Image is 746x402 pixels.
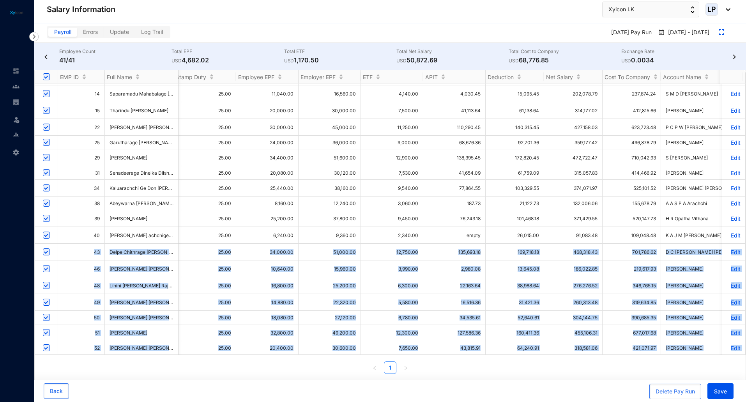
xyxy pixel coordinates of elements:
td: 61,138.64 [486,102,544,119]
td: 390,685.35 [603,311,661,324]
th: EMP ID [58,70,105,84]
td: 25.00 [174,166,236,180]
span: [PERSON_NAME] [PERSON_NAME] [110,315,186,321]
td: 40 [58,227,105,244]
td: 25.00 [174,85,236,102]
p: Edit [727,185,741,191]
a: Edit [727,345,741,351]
td: 6,780.00 [361,311,423,324]
img: logo [8,9,25,16]
td: 520,147.73 [603,210,661,227]
span: right [403,366,408,370]
td: 26,015.00 [486,227,544,244]
td: 15,095.45 [486,85,544,102]
td: 36,000.00 [299,136,361,149]
th: ETF [361,70,423,84]
span: Account Name [663,74,701,80]
td: 34,535.61 [423,311,486,324]
td: 412,815.66 [603,102,661,119]
img: chevron-left-black.080a3cd1beb81d71c13fdb72827950c5.svg [42,55,50,59]
td: 237,874.24 [603,85,661,102]
td: 16,560.00 [299,85,361,102]
td: 34,000.00 [236,244,299,260]
li: 1 [384,361,396,374]
td: 127,586.36 [423,324,486,341]
td: 2,980.08 [423,260,486,277]
td: 52,640.61 [486,311,544,324]
th: Full Name [105,70,179,84]
td: 31 [58,166,105,180]
p: Edit [727,170,741,176]
td: 155,678.79 [603,197,661,210]
button: Back [44,383,69,399]
td: 18,080.00 [236,311,299,324]
td: 37,800.00 [299,210,361,227]
td: 202,078.79 [544,85,603,102]
td: 10,640.00 [236,260,299,277]
img: home-unselected.a29eae3204392db15eaf.svg [12,67,19,74]
td: 51,600.00 [299,149,361,166]
td: 22,320.00 [299,294,361,311]
a: Edit [727,282,741,289]
img: expand.44ba77930b780aef2317a7ddddf64422.svg [719,29,724,35]
p: [DATE] Pay Run [605,26,655,39]
td: 455,106.31 [544,324,603,341]
td: 4,140.00 [361,85,423,102]
td: 103,329.55 [486,180,544,197]
td: 414,466.92 [603,166,661,180]
p: [DATE] - [DATE] [665,28,709,37]
td: 27,120.00 [299,311,361,324]
span: Saparamadu Mahabalage [PERSON_NAME] [PERSON_NAME] [110,91,244,97]
td: 64,240.91 [486,341,544,355]
span: Senadeerage Dinelka Dilshani Karunarathna [110,170,207,176]
p: Edit [727,299,741,306]
th: Net Salary [544,70,603,84]
span: [PERSON_NAME] [110,216,147,221]
td: 15 [58,102,105,119]
th: Employee EPF [236,70,299,84]
td: 61,759.09 [486,166,544,180]
p: Edit [727,200,741,207]
td: 20,080.00 [236,166,299,180]
td: 68,676.36 [423,136,486,149]
td: 7,650.00 [361,341,423,355]
p: Edit [727,154,741,161]
p: Edit [727,124,741,131]
span: Xyicon LK [608,5,634,14]
td: 22 [58,119,105,136]
a: Edit [727,107,741,114]
span: Errors [83,28,98,35]
td: 38,160.00 [299,180,361,197]
td: empty [423,227,486,244]
td: 14 [58,85,105,102]
td: 169,718.18 [486,244,544,260]
td: 43,815.91 [423,341,486,355]
img: leave-unselected.2934df6273408c3f84d9.svg [12,116,20,124]
td: 45,000.00 [299,119,361,136]
td: 25.00 [174,119,236,136]
span: [PERSON_NAME] [666,108,704,113]
span: Lihini [PERSON_NAME] Rajapaksha [110,283,187,289]
td: 76,243.18 [423,210,486,227]
span: [PERSON_NAME] [110,330,147,336]
li: Reports [6,127,25,143]
p: USD [509,57,519,65]
p: 68,776.85 [509,55,621,65]
th: Deduction [486,70,544,84]
td: 25.00 [174,102,236,119]
td: 5,580.00 [361,294,423,311]
td: 346,765.15 [603,277,661,294]
td: 25.00 [174,260,236,277]
td: 38,988.64 [486,277,544,294]
td: 31,421.36 [486,294,544,311]
img: chevron-right-black.d76562a91e70cdd25423736488a1c58a.svg [730,55,738,59]
td: 25.00 [174,277,236,294]
img: nav-icon-right.af6afadce00d159da59955279c43614e.svg [29,32,39,41]
td: 109,048.48 [603,227,661,244]
p: Edit [727,215,741,222]
img: payroll-calender.2a2848c9e82147e90922403bdc96c587.svg [658,28,665,36]
p: Total EPF [171,48,284,55]
td: 16,800.00 [236,277,299,294]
